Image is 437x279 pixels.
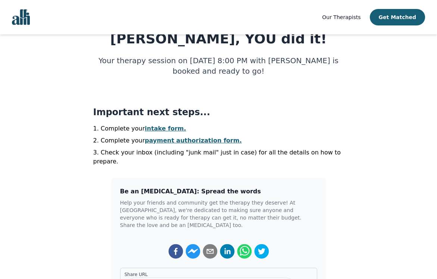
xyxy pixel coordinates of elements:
[12,9,30,25] img: alli logo
[145,137,242,144] a: payment authorization form.
[254,244,269,259] button: twitter
[168,244,183,259] button: facebook
[120,187,317,196] h3: Be an [MEDICAL_DATA]: Spread the words
[220,244,235,259] button: linkedin
[120,199,317,229] p: Help your friends and community get the therapy they deserve! At [GEOGRAPHIC_DATA], we're dedicat...
[145,125,186,132] a: intake form.
[322,14,360,20] span: Our Therapists
[93,136,344,145] li: Complete your
[110,31,327,46] h1: [PERSON_NAME], YOU did it!
[93,55,344,76] h5: Your therapy session on [DATE] 8:00 PM with [PERSON_NAME] is booked and ready to go!
[370,9,425,25] button: Get Matched
[322,13,360,22] a: Our Therapists
[93,148,344,166] li: Check your inbox (including "junk mail" just in case) for all the details on how to prepare.
[93,124,344,133] li: Complete your
[93,106,344,118] h3: Important next steps...
[237,244,252,259] button: whatsapp
[203,244,218,259] button: email
[185,244,200,259] button: facebookmessenger
[125,272,296,278] label: Share URL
